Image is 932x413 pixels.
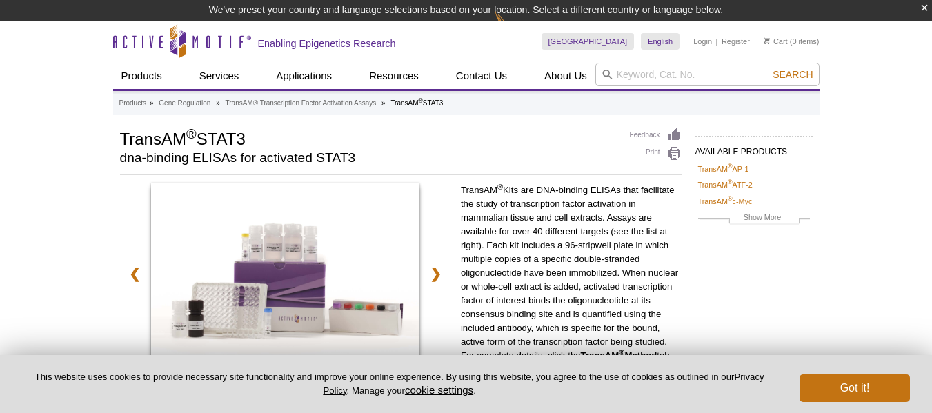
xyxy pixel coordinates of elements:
[536,63,595,89] a: About Us
[419,97,423,104] sup: ®
[120,128,616,148] h1: TransAM STAT3
[268,63,340,89] a: Applications
[22,371,777,397] p: This website uses cookies to provide necessary site functionality and improve your online experie...
[773,69,813,80] span: Search
[421,258,450,290] a: ❯
[151,183,419,363] img: TransAM STAT3 Kit
[497,183,503,191] sup: ®
[619,348,624,356] sup: ®
[151,183,419,367] a: TransAM STAT3 Kit
[698,179,753,191] a: TransAM®ATF-2
[258,37,396,50] h2: Enabling Epigenetics Research
[542,33,635,50] a: [GEOGRAPHIC_DATA]
[323,372,764,395] a: Privacy Policy
[728,163,733,170] sup: ®
[216,99,220,107] li: »
[716,33,718,50] li: |
[695,136,813,161] h2: AVAILABLE PRODUCTS
[150,99,154,107] li: »
[641,33,680,50] a: English
[769,68,817,81] button: Search
[728,179,733,186] sup: ®
[226,97,377,110] a: TransAM® Transcription Factor Activation Assays
[764,37,770,44] img: Your Cart
[159,97,210,110] a: Gene Regulation
[191,63,248,89] a: Services
[186,126,197,141] sup: ®
[120,152,616,164] h2: dna-binding ELISAs for activated STAT3
[800,374,910,402] button: Got it!
[595,63,820,86] input: Keyword, Cat. No.
[764,37,788,46] a: Cart
[728,195,733,202] sup: ®
[390,99,443,107] li: TransAM STAT3
[698,195,753,208] a: TransAM®c-Myc
[581,350,657,361] strong: TransAM Method
[361,63,427,89] a: Resources
[698,163,749,175] a: TransAM®AP-1
[630,146,682,161] a: Print
[448,63,515,89] a: Contact Us
[405,384,473,396] button: cookie settings
[693,37,712,46] a: Login
[120,258,150,290] a: ❮
[630,128,682,143] a: Feedback
[495,10,531,43] img: Change Here
[764,33,820,50] li: (0 items)
[113,63,170,89] a: Products
[722,37,750,46] a: Register
[698,211,810,227] a: Show More
[461,183,682,376] p: TransAM Kits are DNA-binding ELISAs that facilitate the study of transcription factor activation ...
[381,99,386,107] li: »
[119,97,146,110] a: Products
